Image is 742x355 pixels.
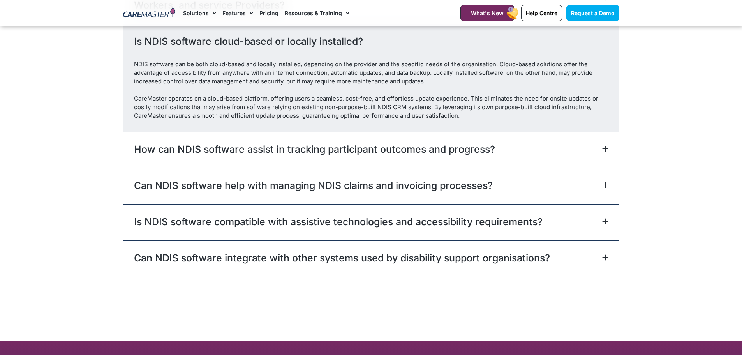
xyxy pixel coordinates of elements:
[123,60,619,132] div: Is NDIS software cloud-based or locally installed?
[123,168,619,204] div: Can NDIS software help with managing NDIS claims and invoicing processes?
[134,251,550,265] a: Can NDIS software integrate with other systems used by disability support organisations?
[134,60,608,86] div: NDIS software can be both cloud-based and locally installed, depending on the provider and the sp...
[134,34,363,48] a: Is NDIS software cloud-based or locally installed?
[521,5,562,21] a: Help Centre
[134,94,608,120] div: CareMaster operates on a cloud-based platform, offering users a seamless, cost-free, and effortle...
[134,142,495,156] a: How can NDIS software assist in tracking participant outcomes and progress?
[123,240,619,277] div: Can NDIS software integrate with other systems used by disability support organisations?
[571,10,615,16] span: Request a Demo
[123,132,619,168] div: How can NDIS software assist in tracking participant outcomes and progress?
[123,24,619,60] div: Is NDIS software cloud-based or locally installed?
[566,5,619,21] a: Request a Demo
[123,204,619,240] div: Is NDIS software compatible with assistive technologies and accessibility requirements?
[526,10,557,16] span: Help Centre
[123,7,176,19] img: CareMaster Logo
[471,10,504,16] span: What's New
[460,5,514,21] a: What's New
[134,215,543,229] a: Is NDIS software compatible with assistive technologies and accessibility requirements?
[134,178,493,193] a: Can NDIS software help with managing NDIS claims and invoicing processes?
